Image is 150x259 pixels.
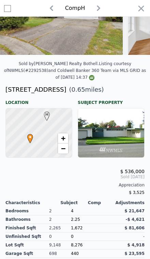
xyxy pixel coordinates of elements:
[78,94,145,105] div: Subject Property
[129,190,145,195] span: $ 3,525
[5,241,49,249] div: Lot Sqft
[49,232,71,241] div: 0
[71,234,74,239] span: 0
[88,200,116,205] div: Comp
[58,143,68,154] a: Zoom out
[71,215,123,224] div: 2.25
[5,200,60,205] div: Characteristics
[58,133,68,143] a: Zoom in
[49,241,71,249] div: 9,148
[127,243,145,247] span: $ 4,918
[124,251,145,256] span: $ 23,595
[5,94,72,105] div: Location
[120,169,145,174] span: $ 536,000
[49,207,71,215] div: 2
[49,249,71,258] div: 698
[42,111,46,116] div: H
[60,200,88,205] div: Subject
[4,61,146,80] div: Listing courtesy of NWMLS (#2292538) and Coldwell Banker 360 Team via MLS GRID as of [DATE] 14:37
[71,209,74,213] span: 4
[66,85,104,94] span: ( miles)
[61,134,65,142] span: +
[116,200,145,205] div: Adjustments
[5,215,49,224] div: Bathrooms
[72,86,85,93] span: 0.65
[19,61,99,66] div: Sold by [PERSON_NAME] Realty Bothell .
[5,207,49,215] div: Bedrooms
[5,224,49,232] div: Finished Sqft
[126,217,145,222] span: -$ 4,621
[123,232,145,241] div: -
[49,215,71,224] div: 2
[42,111,51,118] span: H
[65,4,85,12] div: Comp H
[5,249,49,258] div: Garage Sqft
[5,182,145,188] div: Appreciation
[124,226,145,230] span: $ 81,606
[71,226,82,230] span: 1,672
[71,251,79,256] span: 440
[49,224,71,232] div: 2,265
[26,134,30,138] div: •
[5,85,66,94] div: [STREET_ADDRESS]
[71,243,82,247] span: 8,276
[5,174,145,180] span: Sold [DATE]
[26,132,35,142] span: •
[61,144,65,153] span: −
[5,232,49,241] div: Unfinished Sqft
[124,209,145,213] span: $ 21,647
[89,75,94,80] img: NWMLS Logo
